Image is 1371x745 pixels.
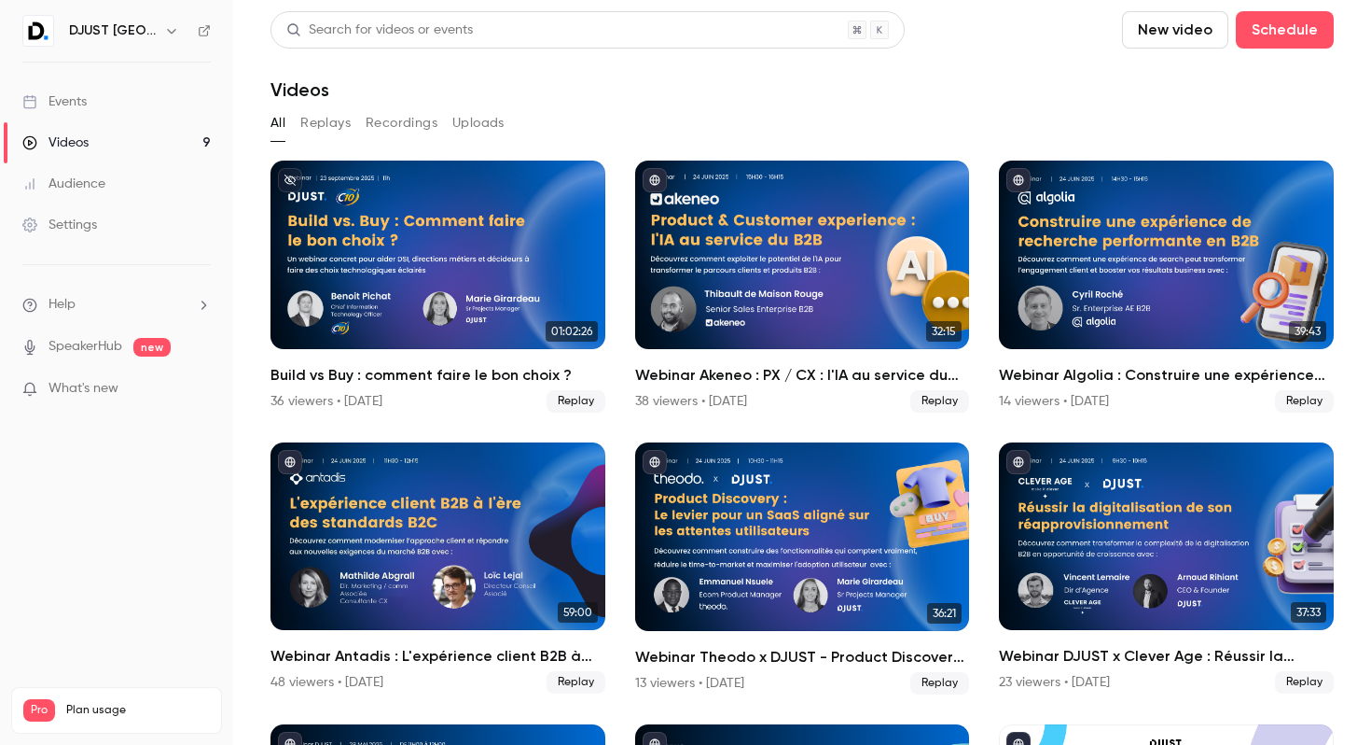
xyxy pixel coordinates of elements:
a: 36:21Webinar Theodo x DJUST - Product Discovery : le levier pour un SaaS aligné sur les attentes ... [635,443,970,695]
section: Videos [270,11,1334,734]
li: Webinar Akeneo : PX / CX : l'IA au service du B2B [635,161,970,413]
div: Videos [22,134,89,152]
li: Webinar DJUST x Clever Age : Réussir la digitalisation de son réapprovisionnement [999,443,1334,695]
a: 59:00Webinar Antadis : L'expérience client B2B à l'ère des standards B2C : méthodes, attentes et ... [270,443,605,695]
h1: Videos [270,78,329,101]
div: Settings [22,216,97,234]
button: published [278,450,302,474]
button: published [1006,450,1031,474]
h6: DJUST [GEOGRAPHIC_DATA] [69,21,157,40]
span: 36:21 [927,603,962,624]
span: 37:33 [1291,602,1326,623]
button: Recordings [366,108,437,138]
span: 01:02:26 [546,321,598,342]
h2: Webinar Theodo x DJUST - Product Discovery : le levier pour un SaaS aligné sur les attentes utili... [635,646,970,668]
h2: Webinar Algolia : Construire une expérience de recherche performante en B2B [999,364,1334,387]
h2: Webinar Antadis : L'expérience client B2B à l'ère des standards B2C : méthodes, attentes et leviers [270,645,605,668]
div: Audience [22,175,105,193]
div: 23 viewers • [DATE] [999,673,1110,692]
iframe: Noticeable Trigger [188,381,211,398]
button: Schedule [1236,11,1334,49]
button: published [643,168,667,192]
span: Pro [23,699,55,722]
span: Replay [1275,390,1334,413]
button: published [1006,168,1031,192]
button: New video [1122,11,1228,49]
a: 39:43Webinar Algolia : Construire une expérience de recherche performante en B2B14 viewers • [DAT... [999,161,1334,413]
span: Help [48,295,76,315]
span: 32:15 [926,321,962,342]
span: 59:00 [558,602,598,623]
h2: Webinar DJUST x Clever Age : Réussir la digitalisation de son réapprovisionnement [999,645,1334,668]
span: Replay [547,390,605,413]
span: Replay [547,671,605,694]
button: unpublished [278,168,302,192]
div: 36 viewers • [DATE] [270,392,382,411]
span: What's new [48,379,118,399]
a: 37:33Webinar DJUST x Clever Age : Réussir la digitalisation de son réapprovisionnement23 viewers ... [999,443,1334,695]
button: All [270,108,285,138]
div: 13 viewers • [DATE] [635,674,744,693]
li: Webinar Algolia : Construire une expérience de recherche performante en B2B [999,161,1334,413]
button: Replays [300,108,351,138]
div: 48 viewers • [DATE] [270,673,383,692]
button: Uploads [452,108,505,138]
li: Build vs Buy : comment faire le bon choix ? [270,161,605,413]
div: Events [22,92,87,111]
span: Replay [1275,671,1334,694]
li: help-dropdown-opener [22,295,211,315]
button: published [643,450,667,474]
span: new [133,338,171,357]
span: 39:43 [1289,321,1326,342]
div: 38 viewers • [DATE] [635,392,747,411]
h2: Build vs Buy : comment faire le bon choix ? [270,364,605,387]
span: Replay [910,390,969,413]
span: Replay [910,672,969,695]
img: DJUST France [23,16,53,46]
a: 01:02:26Build vs Buy : comment faire le bon choix ?36 viewers • [DATE]Replay [270,161,605,413]
h2: Webinar Akeneo : PX / CX : l'IA au service du B2B [635,364,970,387]
div: 14 viewers • [DATE] [999,392,1109,411]
li: Webinar Theodo x DJUST - Product Discovery : le levier pour un SaaS aligné sur les attentes utili... [635,443,970,695]
div: Search for videos or events [286,21,473,40]
li: Webinar Antadis : L'expérience client B2B à l'ère des standards B2C : méthodes, attentes et leviers [270,443,605,695]
a: SpeakerHub [48,337,122,357]
a: 32:15Webinar Akeneo : PX / CX : l'IA au service du B2B38 viewers • [DATE]Replay [635,161,970,413]
span: Plan usage [66,703,210,718]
